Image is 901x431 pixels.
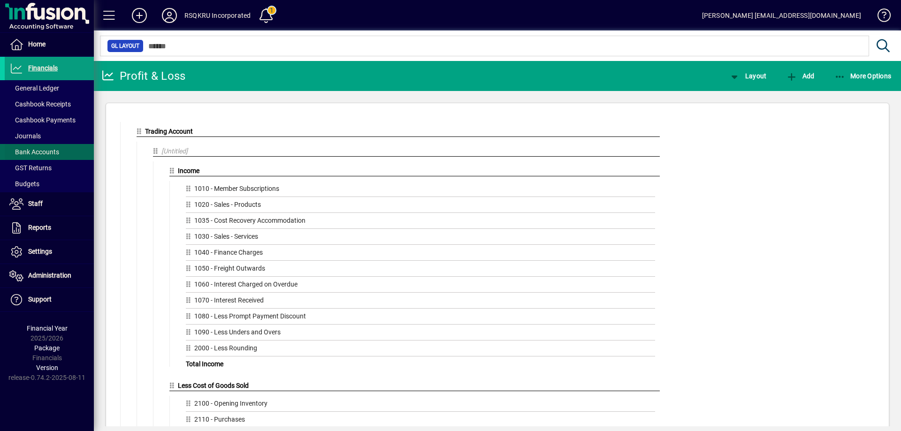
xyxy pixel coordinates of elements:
a: Journals [5,128,94,144]
span: GST Returns [9,164,52,172]
span: Layout [729,72,766,80]
span: Cashbook Receipts [9,100,71,108]
button: Profile [154,7,184,24]
div: 1090 - Less Unders and Overs [186,327,655,340]
div: 1060 - Interest Charged on Overdue [186,280,655,293]
a: GST Returns [5,160,94,176]
div: 2110 - Purchases [186,415,655,428]
span: Total Income [186,360,223,368]
span: Budgets [9,180,39,188]
button: Layout [726,68,769,84]
span: Package [34,344,60,352]
span: Support [28,295,52,303]
app-page-header-button: View chart layout [719,68,776,84]
span: Bank Accounts [9,148,59,156]
a: Bank Accounts [5,144,94,160]
div: 2100 - Opening Inventory [186,399,655,412]
span: Version [36,364,58,371]
div: 1070 - Interest Received [186,295,655,309]
a: Cashbook Payments [5,112,94,128]
span: Settings [28,248,52,255]
span: Financials [28,64,58,72]
a: Support [5,288,94,311]
div: 1050 - Freight Outwards [186,264,655,277]
div: 2000 - Less Rounding [186,343,655,356]
div: 1010 - Member Subscriptions [186,184,655,197]
span: Reports [28,224,51,231]
div: 1040 - Finance Charges [186,248,655,261]
a: Administration [5,264,94,287]
div: Profit & Loss [101,68,185,83]
span: More Options [834,72,892,80]
span: [Untitled] [161,147,188,155]
a: Cashbook Receipts [5,96,94,112]
span: Income [178,167,199,174]
a: Staff [5,192,94,216]
span: GL Layout [111,41,139,51]
span: Home [28,40,46,48]
span: Journals [9,132,41,140]
a: Reports [5,216,94,240]
span: Add [786,72,814,80]
button: More Options [832,68,894,84]
a: Knowledge Base [870,2,889,32]
div: [PERSON_NAME] [EMAIL_ADDRESS][DOMAIN_NAME] [702,8,861,23]
span: General Ledger [9,84,59,92]
a: General Ledger [5,80,94,96]
button: Add [784,68,817,84]
span: Less Cost of Goods Sold [178,382,249,389]
div: 1030 - Sales - Services [186,232,655,245]
button: Add [124,7,154,24]
div: RSQKRU Incorporated [184,8,251,23]
div: 1080 - Less Prompt Payment Discount [186,311,655,325]
span: Staff [28,200,43,207]
a: Home [5,33,94,56]
span: Trading Account [145,128,193,135]
a: Settings [5,240,94,264]
div: 1020 - Sales - Products [186,200,655,213]
div: 1035 - Cost Recovery Accommodation [186,216,655,229]
a: Budgets [5,176,94,192]
span: Cashbook Payments [9,116,76,124]
span: Financial Year [27,325,68,332]
span: Administration [28,272,71,279]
